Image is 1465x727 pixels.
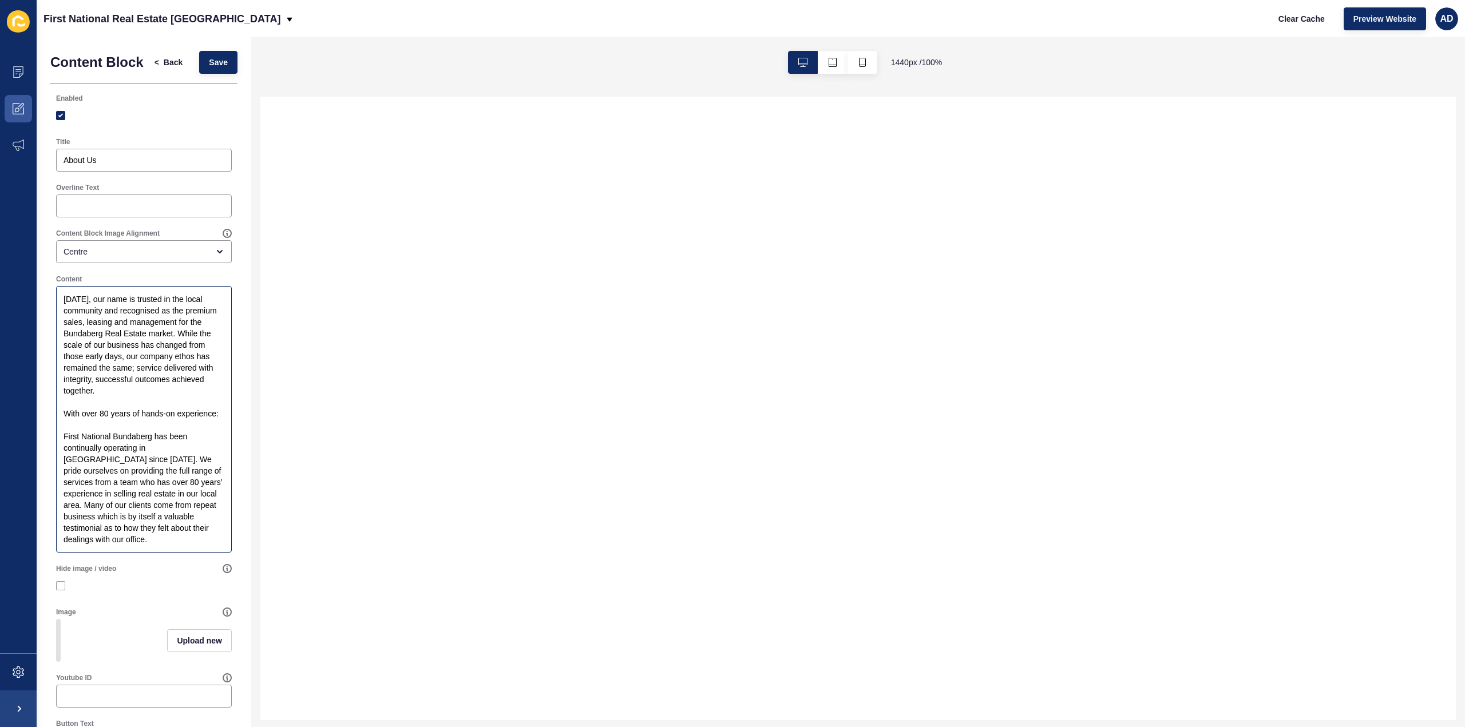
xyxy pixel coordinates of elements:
label: Title [56,137,70,146]
div: open menu [56,240,232,263]
button: Upload new [167,629,232,652]
label: Overline Text [56,183,99,192]
span: < [155,57,159,68]
label: Content Block Image Alignment [56,229,160,238]
span: 1440 px / 100 % [891,57,943,68]
span: Save [209,57,228,68]
label: Hide image / video [56,564,116,573]
label: Content [56,275,82,284]
button: Save [199,51,237,74]
h1: Content Block [50,54,144,70]
label: Image [56,607,76,617]
span: Upload new [177,635,222,646]
p: First National Real Estate [GEOGRAPHIC_DATA] [43,5,280,33]
span: Clear Cache [1278,13,1325,25]
label: Enabled [56,94,83,103]
button: Preview Website [1344,7,1426,30]
button: Clear Cache [1269,7,1335,30]
span: Preview Website [1353,13,1416,25]
textarea: [DATE], our name is trusted in the local community and recognised as the premium sales, leasing a... [58,288,230,551]
label: Youtube ID [56,673,92,682]
span: Back [164,57,183,68]
span: AD [1440,13,1453,25]
button: <Back [145,51,193,74]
